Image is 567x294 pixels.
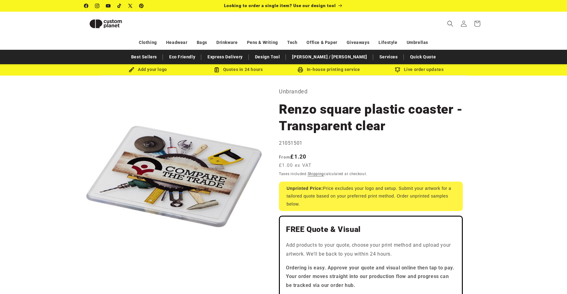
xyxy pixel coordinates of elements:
div: Price excludes your logo and setup. Submit your artwork for a tailored quote based on your prefer... [279,182,463,211]
strong: Unprinted Price: [287,186,323,191]
a: Design Tool [252,52,283,62]
a: Custom Planet [82,12,148,36]
div: Add your logo [103,66,193,73]
div: Taxes included. calculated at checkout. [279,171,463,177]
p: Add products to your quote, choose your print method and upload your artwork. We'll be back to yo... [286,241,456,259]
media-gallery: Gallery Viewer [84,87,264,266]
strong: Ordering is easy. Approve your quote and visual online then tap to pay. Your order moves straight... [286,265,455,288]
span: £1.00 ex VAT [279,162,312,169]
span: Looking to order a single item? Use our design tool [224,3,336,8]
a: Clothing [139,37,157,48]
img: Brush Icon [129,67,134,73]
a: Office & Paper [306,37,337,48]
a: Umbrellas [407,37,428,48]
a: Tech [287,37,297,48]
a: Lifestyle [379,37,397,48]
strong: £1.20 [279,153,306,160]
div: In-house printing service [283,66,374,73]
a: Shipping [308,172,324,176]
img: Order Updates Icon [214,67,219,73]
summary: Search [443,17,457,30]
a: Best Sellers [128,52,160,62]
a: Services [376,52,401,62]
a: Pens & Writing [247,37,278,48]
a: Quick Quote [407,52,439,62]
a: Headwear [166,37,188,48]
span: From [279,155,290,159]
a: Drinkware [216,37,238,48]
div: Live order updates [374,66,464,73]
span: 21051501 [279,140,303,146]
a: Giveaways [347,37,369,48]
h2: FREE Quote & Visual [286,225,456,234]
a: Bags [197,37,207,48]
img: In-house printing [298,67,303,73]
a: Express Delivery [204,52,246,62]
p: Unbranded [279,87,463,96]
img: Order updates [395,67,400,73]
div: Quotes in 24 hours [193,66,283,73]
img: Custom Planet [84,14,127,33]
a: [PERSON_NAME] / [PERSON_NAME] [289,52,370,62]
h1: Renzo square plastic coaster - Transparent clear [279,101,463,134]
a: Eco Friendly [166,52,198,62]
